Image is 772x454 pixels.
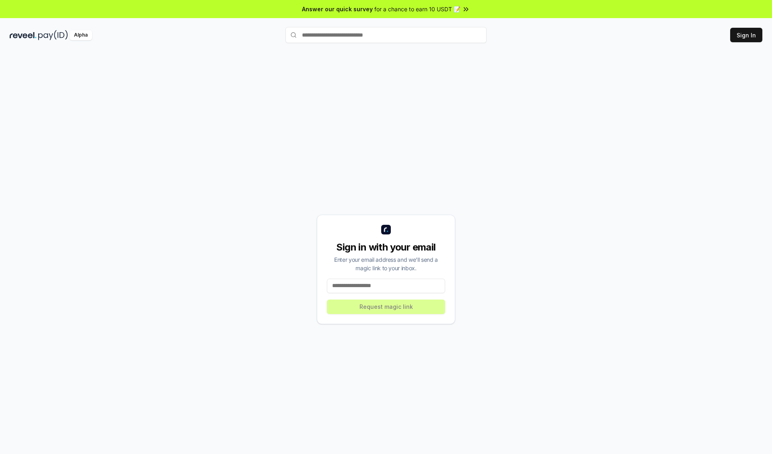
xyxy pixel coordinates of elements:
img: pay_id [38,30,68,40]
img: logo_small [381,225,391,234]
img: reveel_dark [10,30,37,40]
div: Enter your email address and we’ll send a magic link to your inbox. [327,255,445,272]
div: Sign in with your email [327,241,445,254]
button: Sign In [730,28,762,42]
span: for a chance to earn 10 USDT 📝 [374,5,460,13]
span: Answer our quick survey [302,5,373,13]
div: Alpha [70,30,92,40]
